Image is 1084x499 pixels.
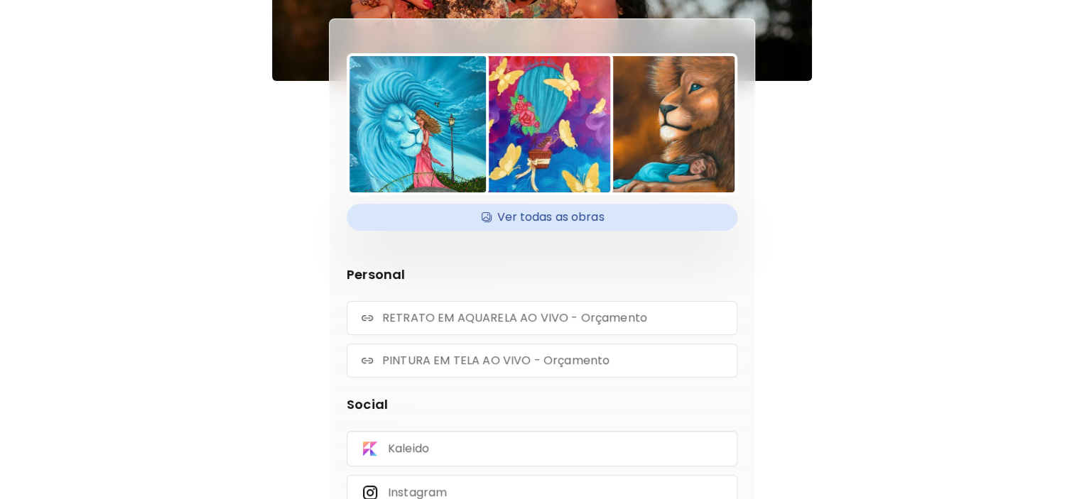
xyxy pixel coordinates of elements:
p: RETRATO EM AQUARELA AO VIVO - Orçamento [382,310,647,326]
p: Kaleido [388,441,429,456]
img: link [362,355,373,366]
img: link [362,312,373,324]
div: linkPINTURA EM TELA AO VIVO - Orçamento [347,344,737,378]
img: https://cdn.kaleido.art/CDN/Artwork/136327/Thumbnail/large.webp?updated=729579 [349,56,486,192]
p: PINTURA EM TELA AO VIVO - Orçamento [382,353,609,368]
img: https://cdn.kaleido.art/CDN/Artwork/136437/Thumbnail/medium.webp?updated=615160 [598,56,735,192]
h4: Ver todas as obras [355,207,729,228]
div: linkRETRATO EM AQUARELA AO VIVO - Orçamento [347,301,737,335]
p: Personal [347,265,737,284]
img: Kaleido [362,440,379,457]
img: https://cdn.kaleido.art/CDN/Artwork/150341/Thumbnail/medium.webp?updated=669623 [474,56,610,192]
div: AvailableVer todas as obras [347,204,737,231]
img: Available [479,207,494,228]
p: Social [347,395,737,414]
